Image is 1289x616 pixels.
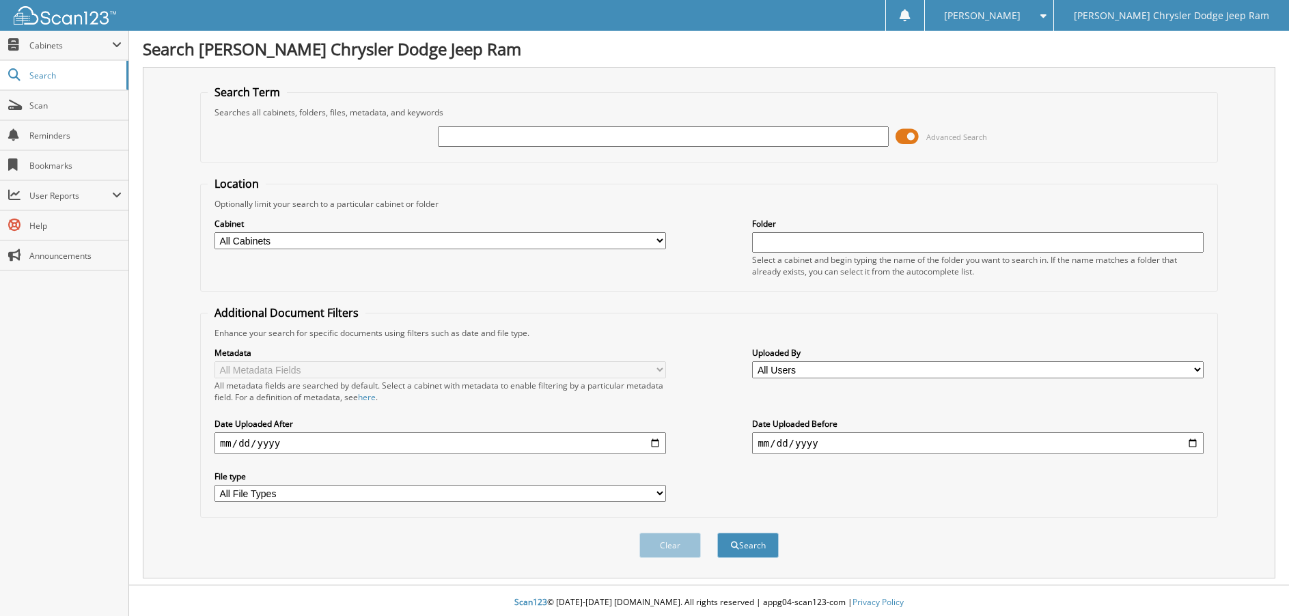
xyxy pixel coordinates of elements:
label: File type [214,471,666,482]
span: Reminders [29,130,122,141]
legend: Search Term [208,85,287,100]
div: All metadata fields are searched by default. Select a cabinet with metadata to enable filtering b... [214,380,666,403]
div: Optionally limit your search to a particular cabinet or folder [208,198,1210,210]
input: start [214,432,666,454]
span: Advanced Search [926,132,987,142]
label: Folder [752,218,1204,229]
input: end [752,432,1204,454]
a: here [358,391,376,403]
iframe: Chat Widget [1221,550,1289,616]
button: Clear [639,533,701,558]
div: Enhance your search for specific documents using filters such as date and file type. [208,327,1210,339]
label: Metadata [214,347,666,359]
span: Help [29,220,122,232]
button: Search [717,533,779,558]
a: Privacy Policy [853,596,904,608]
span: Scan [29,100,122,111]
label: Date Uploaded After [214,418,666,430]
img: scan123-logo-white.svg [14,6,116,25]
label: Uploaded By [752,347,1204,359]
div: Select a cabinet and begin typing the name of the folder you want to search in. If the name match... [752,254,1204,277]
span: [PERSON_NAME] Chrysler Dodge Jeep Ram [1074,12,1269,20]
legend: Location [208,176,266,191]
legend: Additional Document Filters [208,305,365,320]
div: Searches all cabinets, folders, files, metadata, and keywords [208,107,1210,118]
h1: Search [PERSON_NAME] Chrysler Dodge Jeep Ram [143,38,1275,60]
span: Search [29,70,120,81]
span: Announcements [29,250,122,262]
span: User Reports [29,190,112,201]
span: Scan123 [514,596,547,608]
label: Date Uploaded Before [752,418,1204,430]
label: Cabinet [214,218,666,229]
span: Cabinets [29,40,112,51]
span: Bookmarks [29,160,122,171]
span: [PERSON_NAME] [944,12,1021,20]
